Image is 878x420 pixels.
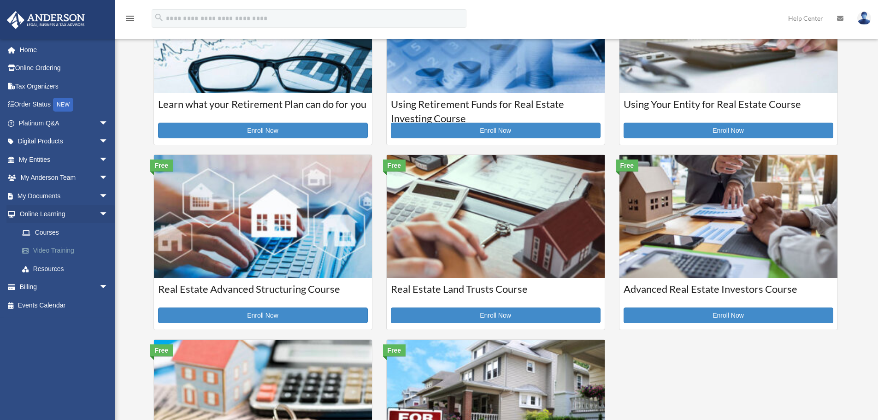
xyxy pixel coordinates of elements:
a: Digital Productsarrow_drop_down [6,132,122,151]
a: Order StatusNEW [6,95,122,114]
a: Enroll Now [624,123,833,138]
a: Online Learningarrow_drop_down [6,205,122,224]
a: Video Training [13,242,122,260]
span: arrow_drop_down [99,169,118,188]
h3: Using Your Entity for Real Estate Course [624,97,833,120]
a: Enroll Now [624,308,833,323]
span: arrow_drop_down [99,132,118,151]
a: menu [124,16,136,24]
a: Home [6,41,122,59]
span: arrow_drop_down [99,187,118,206]
div: Free [616,160,639,172]
img: User Pic [857,12,871,25]
span: arrow_drop_down [99,114,118,133]
span: arrow_drop_down [99,150,118,169]
div: NEW [53,98,73,112]
h3: Real Estate Land Trusts Course [391,282,601,305]
h3: Real Estate Advanced Structuring Course [158,282,368,305]
a: Events Calendar [6,296,122,314]
div: Free [150,160,173,172]
a: Platinum Q&Aarrow_drop_down [6,114,122,132]
a: Tax Organizers [6,77,122,95]
i: menu [124,13,136,24]
div: Free [150,344,173,356]
a: Enroll Now [391,123,601,138]
a: Courses [13,223,118,242]
span: arrow_drop_down [99,278,118,297]
a: My Documentsarrow_drop_down [6,187,122,205]
a: Enroll Now [391,308,601,323]
a: Enroll Now [158,123,368,138]
span: arrow_drop_down [99,205,118,224]
h3: Advanced Real Estate Investors Course [624,282,833,305]
div: Free [383,160,406,172]
div: Free [383,344,406,356]
h3: Learn what your Retirement Plan can do for you [158,97,368,120]
a: Enroll Now [158,308,368,323]
a: My Entitiesarrow_drop_down [6,150,122,169]
a: Online Ordering [6,59,122,77]
i: search [154,12,164,23]
a: Billingarrow_drop_down [6,278,122,296]
a: Resources [13,260,122,278]
h3: Using Retirement Funds for Real Estate Investing Course [391,97,601,120]
img: Anderson Advisors Platinum Portal [4,11,88,29]
a: My Anderson Teamarrow_drop_down [6,169,122,187]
